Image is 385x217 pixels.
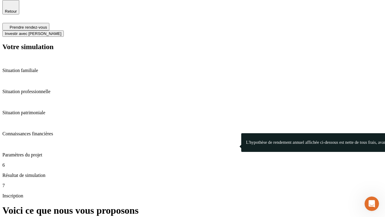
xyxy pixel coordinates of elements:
p: Résultat de simulation [2,173,383,178]
p: 6 [2,162,383,168]
iframe: Intercom live chat [365,197,379,211]
span: Prendre rendez-vous [10,25,47,30]
span: Retour [5,9,17,14]
p: Situation familiale [2,68,383,73]
button: Prendre rendez-vous [2,23,49,30]
button: Investir avec [PERSON_NAME] [2,30,64,37]
p: Situation patrimoniale [2,110,383,115]
p: Connaissances financières [2,131,383,137]
p: 7 [2,183,383,188]
h1: Voici ce que nous vous proposons [2,205,383,216]
span: Investir avec [PERSON_NAME] [5,31,61,36]
p: Paramètres du projet [2,152,383,158]
p: Inscription [2,193,383,199]
p: Situation professionnelle [2,89,383,94]
h2: Votre simulation [2,43,383,51]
